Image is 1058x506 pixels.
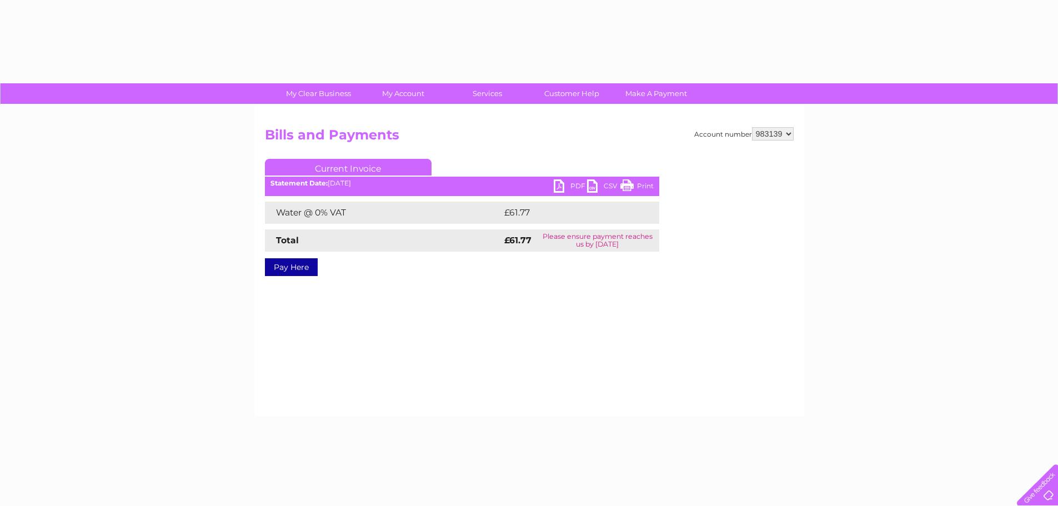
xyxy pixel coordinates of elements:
[442,83,533,104] a: Services
[694,127,794,141] div: Account number
[502,202,635,224] td: £61.77
[357,83,449,104] a: My Account
[265,159,432,176] a: Current Invoice
[587,179,620,196] a: CSV
[265,127,794,148] h2: Bills and Payments
[504,235,531,246] strong: £61.77
[265,258,318,276] a: Pay Here
[526,83,618,104] a: Customer Help
[620,179,654,196] a: Print
[276,235,299,246] strong: Total
[265,179,659,187] div: [DATE]
[610,83,702,104] a: Make A Payment
[554,179,587,196] a: PDF
[536,229,659,252] td: Please ensure payment reaches us by [DATE]
[265,202,502,224] td: Water @ 0% VAT
[270,179,328,187] b: Statement Date:
[273,83,364,104] a: My Clear Business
